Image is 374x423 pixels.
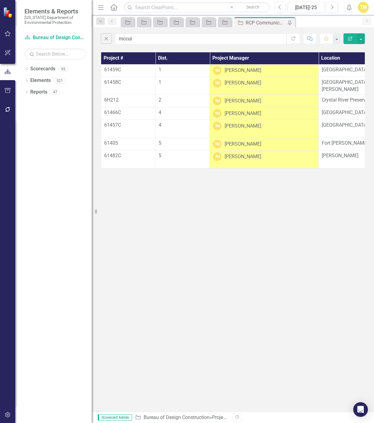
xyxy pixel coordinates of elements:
td: Double-Click to Edit [319,77,373,95]
td: Double-Click to Edit [210,120,319,138]
div: [PERSON_NAME] [225,123,261,130]
td: Double-Click to Edit [210,77,319,95]
p: 61459C [104,66,152,73]
span: 1 [159,79,161,85]
td: Double-Click to Edit [319,120,373,138]
td: Double-Click to Edit [319,95,373,107]
div: TM [213,152,222,161]
td: Double-Click to Edit [101,64,156,77]
p: 6H212 [104,97,152,104]
input: Search Below... [24,49,86,59]
span: Search [246,5,259,9]
div: TM [213,109,222,118]
div: [PERSON_NAME] [225,110,261,117]
div: 47 [50,90,60,95]
span: 1 [159,67,161,72]
div: Open Intercom Messenger [353,402,368,417]
td: Double-Click to Edit [156,120,210,138]
button: Search [238,3,268,12]
div: TM [213,140,222,148]
td: Double-Click to Edit [156,107,210,120]
a: Reports [30,89,47,96]
span: 2 [159,97,161,103]
div: RCP Communications Tracker [246,19,286,27]
td: Double-Click to Edit [156,77,210,95]
p: 61482C [104,152,152,159]
span: Fort [PERSON_NAME] [322,140,368,146]
td: Double-Click to Edit [101,107,156,120]
div: [PERSON_NAME] [225,98,261,105]
td: Double-Click to Edit [101,77,156,95]
span: [GEOGRAPHIC_DATA] [322,122,368,128]
input: Search ClearPoint... [124,2,270,13]
td: Double-Click to Edit [101,138,156,150]
span: [GEOGRAPHIC_DATA][PERSON_NAME] [322,79,368,92]
p: 61458C [104,79,152,86]
p: 61405 [104,140,152,147]
td: Double-Click to Edit [210,138,319,150]
td: Double-Click to Edit [156,138,210,150]
span: [GEOGRAPHIC_DATA] [322,67,368,72]
td: Double-Click to Edit [210,107,319,120]
td: Double-Click to Edit [319,64,373,77]
td: Double-Click to Edit [156,150,210,169]
span: Elements & Reports [24,8,86,15]
button: TM [358,2,369,13]
td: Double-Click to Edit [101,120,156,138]
td: Double-Click to Edit [101,150,156,169]
td: Double-Click to Edit [319,150,373,169]
span: Crystal River Preserve [322,97,368,103]
div: » » [135,414,228,421]
div: TM [213,97,222,105]
img: ClearPoint Strategy [3,7,14,18]
a: Scorecards [30,65,55,72]
a: Elements [30,77,51,84]
div: TM [213,66,222,75]
a: Bureau of Design Construction [144,414,210,420]
td: Double-Click to Edit [319,107,373,120]
span: 5 [159,153,161,158]
div: TM [213,122,222,130]
td: Double-Click to Edit [156,64,210,77]
div: [PERSON_NAME] [225,153,261,160]
span: [GEOGRAPHIC_DATA] [322,109,368,115]
div: [PERSON_NAME] [225,141,261,148]
td: Double-Click to Edit [319,138,373,150]
td: Double-Click to Edit [210,150,319,169]
span: 4 [159,122,161,128]
div: 95 [58,66,68,72]
small: [US_STATE] Department of Environmental Protection [24,15,86,25]
a: Bureau of Design Construction [24,34,86,41]
p: 61457C [104,122,152,129]
td: Double-Click to Edit [210,64,319,77]
div: [PERSON_NAME] [225,80,261,87]
a: Projects [212,414,229,420]
td: Double-Click to Edit [210,95,319,107]
div: TM [213,79,222,87]
div: [PERSON_NAME] [225,67,261,74]
p: 61466C [104,109,152,116]
input: Find in RCP Communications Tracker ... [115,33,287,45]
td: Double-Click to Edit [101,95,156,107]
td: Double-Click to Edit [156,95,210,107]
span: 4 [159,109,161,115]
div: [DATE]-25 [290,4,323,11]
div: 521 [54,78,66,83]
span: [PERSON_NAME] [322,153,358,158]
button: [DATE]-25 [288,2,325,13]
span: 5 [159,140,161,146]
span: Scorecard Admin [98,414,132,421]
